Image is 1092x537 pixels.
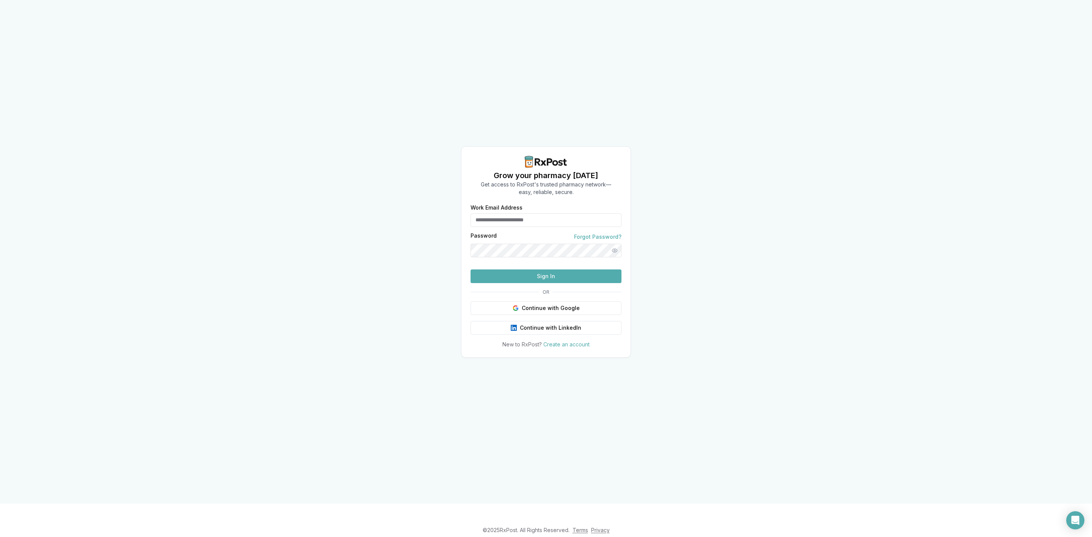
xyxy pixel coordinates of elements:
[591,527,610,533] a: Privacy
[471,301,621,315] button: Continue with Google
[471,205,621,210] label: Work Email Address
[471,269,621,283] button: Sign In
[471,233,497,241] label: Password
[1066,511,1084,529] div: Open Intercom Messenger
[543,341,590,348] a: Create an account
[522,156,570,168] img: RxPost Logo
[481,181,611,196] p: Get access to RxPost's trusted pharmacy network— easy, reliable, secure.
[513,305,519,311] img: Google
[471,321,621,335] button: Continue with LinkedIn
[511,325,517,331] img: LinkedIn
[481,170,611,181] h1: Grow your pharmacy [DATE]
[540,289,552,295] span: OR
[573,527,588,533] a: Terms
[502,341,542,348] span: New to RxPost?
[608,244,621,257] button: Show password
[574,233,621,241] a: Forgot Password?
